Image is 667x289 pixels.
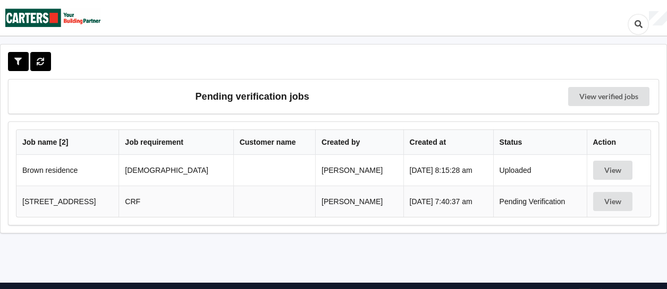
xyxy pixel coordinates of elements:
a: View verified jobs [568,87,649,106]
th: Created by [315,130,403,155]
td: CRF [119,186,233,217]
img: Carters [5,1,101,35]
button: View [593,192,632,211]
td: Pending Verification [493,186,587,217]
a: View [593,166,635,174]
h3: Pending verification jobs [16,87,488,106]
td: [PERSON_NAME] [315,155,403,186]
td: [STREET_ADDRESS] [16,186,119,217]
th: Job name [ 2 ] [16,130,119,155]
td: [DATE] 8:15:28 am [403,155,493,186]
td: Uploaded [493,155,587,186]
th: Created at [403,130,493,155]
div: User Profile [649,11,667,26]
th: Job requirement [119,130,233,155]
th: Status [493,130,587,155]
a: View [593,197,635,206]
td: [DATE] 7:40:37 am [403,186,493,217]
td: Brown residence [16,155,119,186]
th: Action [587,130,651,155]
th: Customer name [233,130,315,155]
button: View [593,161,632,180]
td: [PERSON_NAME] [315,186,403,217]
td: [DEMOGRAPHIC_DATA] [119,155,233,186]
